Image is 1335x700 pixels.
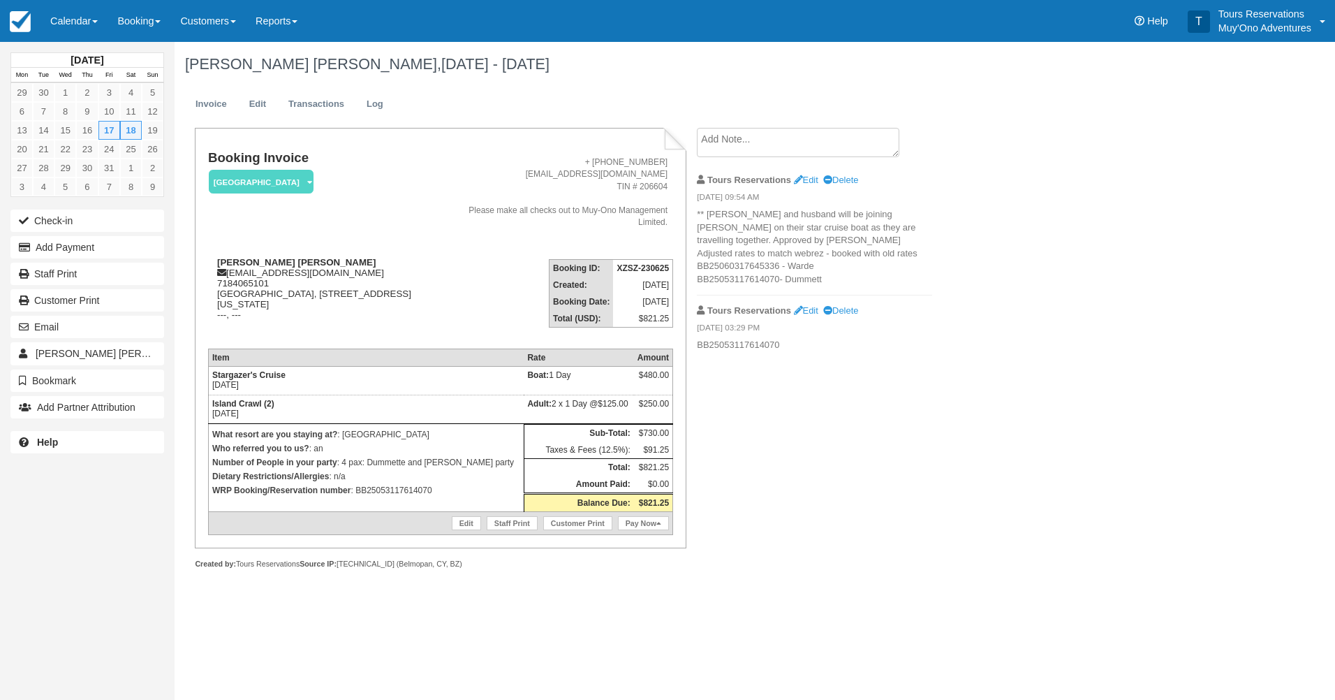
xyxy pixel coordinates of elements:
strong: Dietary Restrictions/Allergies [212,472,329,481]
img: checkfront-main-nav-mini-logo.png [10,11,31,32]
span: [DATE] - [DATE] [441,55,550,73]
a: 30 [33,83,54,102]
a: Edit [452,516,481,530]
a: 9 [76,102,98,121]
a: Staff Print [10,263,164,285]
div: T [1188,10,1210,33]
th: Amount [634,349,673,367]
a: 19 [142,121,163,140]
a: 8 [120,177,142,196]
a: Edit [794,175,818,185]
a: 27 [11,159,33,177]
a: 12 [142,102,163,121]
a: 23 [76,140,98,159]
p: : [GEOGRAPHIC_DATA] [212,428,520,442]
span: $125.00 [598,399,628,409]
a: 4 [120,83,142,102]
a: Delete [823,305,858,316]
strong: Boat [527,370,549,380]
a: 26 [142,140,163,159]
div: $250.00 [637,399,669,420]
th: Sub-Total: [524,425,633,442]
strong: Created by: [195,560,236,568]
strong: Adult [527,399,552,409]
h1: [PERSON_NAME] [PERSON_NAME], [185,56,1165,73]
a: 20 [11,140,33,159]
th: Item [208,349,524,367]
th: Thu [76,68,98,83]
a: 21 [33,140,54,159]
a: Log [356,91,394,118]
td: $0.00 [634,476,673,494]
strong: What resort are you staying at? [212,430,337,439]
div: [EMAIL_ADDRESS][DOMAIN_NAME] 7184065101 [GEOGRAPHIC_DATA], [STREET_ADDRESS][US_STATE] ---, --- [208,257,447,337]
th: Wed [54,68,76,83]
strong: $821.25 [639,498,669,508]
a: Customer Print [10,289,164,312]
a: Delete [823,175,858,185]
a: 5 [142,83,163,102]
td: $821.25 [613,310,672,328]
a: [GEOGRAPHIC_DATA] [208,169,309,195]
a: 22 [54,140,76,159]
a: 4 [33,177,54,196]
th: Rate [524,349,633,367]
p: : n/a [212,469,520,483]
a: 14 [33,121,54,140]
td: [DATE] [208,395,524,424]
span: [PERSON_NAME] [PERSON_NAME] [36,348,199,359]
strong: [DATE] [71,54,103,66]
a: Help [10,431,164,453]
strong: Island Crawl (2) [212,399,274,409]
a: Edit [794,305,818,316]
strong: Tours Reservations [707,175,791,185]
em: [GEOGRAPHIC_DATA] [209,170,314,194]
td: 1 Day [524,367,633,395]
i: Help [1135,16,1144,26]
p: ** [PERSON_NAME] and husband will be joining [PERSON_NAME] on their star cruise boat as they are ... [697,208,932,286]
td: [DATE] [613,277,672,293]
th: Fri [98,68,120,83]
strong: WRP Booking/Reservation number [212,486,351,495]
a: 6 [11,102,33,121]
a: 1 [120,159,142,177]
th: Tue [33,68,54,83]
p: : BB25053117614070 [212,483,520,497]
th: Balance Due: [524,494,633,512]
button: Add Payment [10,236,164,258]
a: 13 [11,121,33,140]
address: + [PHONE_NUMBER] [EMAIL_ADDRESS][DOMAIN_NAME] TIN # 206604 Please make all checks out to Muy-Ono ... [452,156,667,228]
th: Total (USD): [550,310,614,328]
th: Total: [524,459,633,476]
th: Sun [142,68,163,83]
th: Booking ID: [550,260,614,277]
a: 6 [76,177,98,196]
a: 17 [98,121,120,140]
a: 8 [54,102,76,121]
a: Customer Print [543,516,612,530]
strong: Source IP: [300,560,337,568]
strong: XZSZ-230625 [617,263,669,273]
button: Add Partner Attribution [10,396,164,418]
strong: Stargazer's Cruise [212,370,286,380]
th: Booking Date: [550,293,614,310]
div: $480.00 [637,370,669,391]
a: 31 [98,159,120,177]
th: Mon [11,68,33,83]
td: Taxes & Fees (12.5%): [524,442,633,459]
button: Check-in [10,210,164,232]
b: Help [37,437,58,448]
a: 9 [142,177,163,196]
p: : 4 pax: Dummette and [PERSON_NAME] party [212,455,520,469]
strong: Number of People in your party [212,458,337,467]
strong: Who referred you to us? [212,444,309,453]
a: 16 [76,121,98,140]
a: 7 [33,102,54,121]
td: [DATE] [613,293,672,310]
th: Sat [120,68,142,83]
h1: Booking Invoice [208,151,447,166]
a: 10 [98,102,120,121]
p: Tours Reservations [1218,7,1311,21]
a: 28 [33,159,54,177]
div: Tours Reservations [TECHNICAL_ID] (Belmopan, CY, BZ) [195,559,686,569]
